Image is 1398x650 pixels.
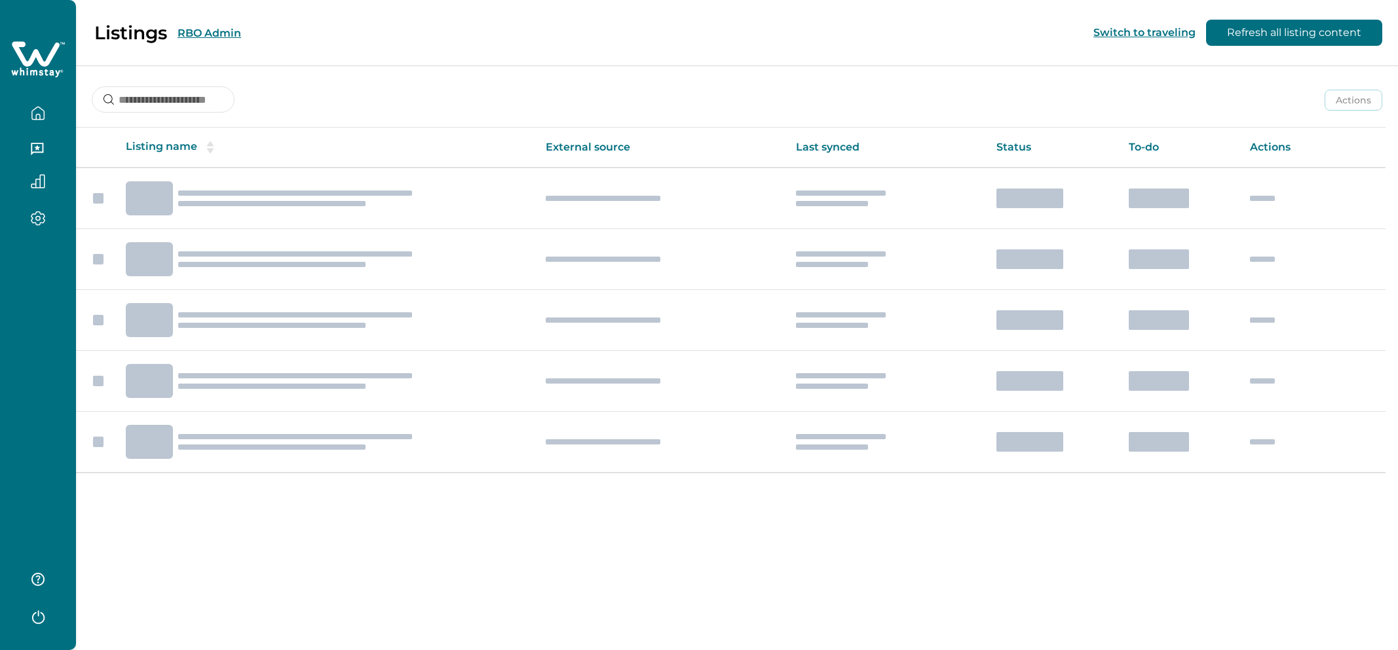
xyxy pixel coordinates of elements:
[178,27,241,39] button: RBO Admin
[1239,128,1386,168] th: Actions
[94,22,167,44] p: Listings
[115,128,535,168] th: Listing name
[197,141,223,154] button: sorting
[1118,128,1239,168] th: To-do
[1206,20,1382,46] button: Refresh all listing content
[986,128,1118,168] th: Status
[535,128,785,168] th: External source
[785,128,986,168] th: Last synced
[1093,26,1196,39] button: Switch to traveling
[1325,90,1382,111] button: Actions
